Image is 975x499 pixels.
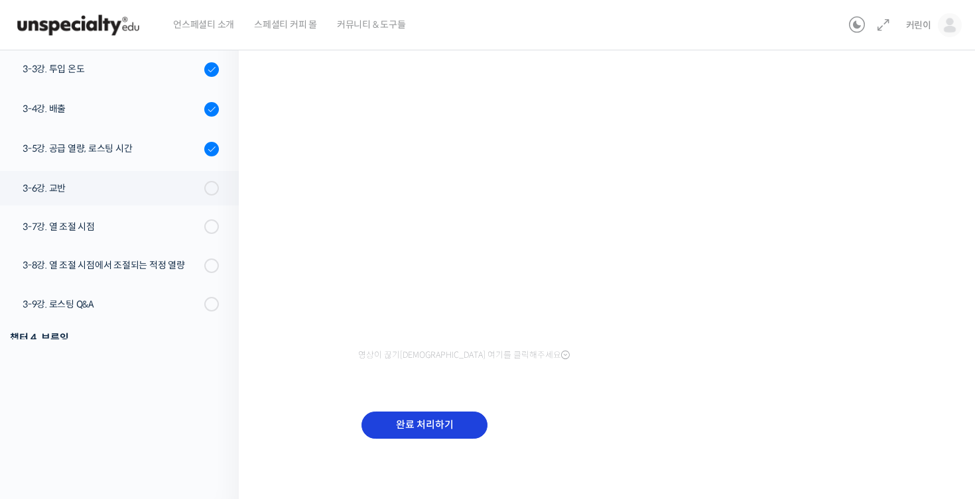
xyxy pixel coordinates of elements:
div: 3-6강. 교반 [23,181,200,195]
div: 3-7강. 열 조절 시점 [23,219,200,234]
span: 대화 [121,410,137,420]
a: 설정 [171,389,255,422]
div: 3-5강. 공급 열량, 로스팅 시간 [23,141,200,156]
div: 3-4강. 배출 [23,101,200,116]
a: 대화 [88,389,171,422]
div: 3-3강. 투입 온도 [23,62,200,76]
span: 홈 [42,409,50,419]
span: 영상이 끊기[DEMOGRAPHIC_DATA] 여기를 클릭해주세요 [358,350,570,360]
input: 완료 처리하기 [361,412,487,439]
span: 설정 [205,409,221,419]
div: 챕터 4. 브루잉 [10,329,219,347]
span: 커린이 [906,19,931,31]
a: 홈 [4,389,88,422]
div: 3-9강. 로스팅 Q&A [23,297,200,311]
div: 3-8강. 열 조절 시점에서 조절되는 적정 열량 [23,258,200,272]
